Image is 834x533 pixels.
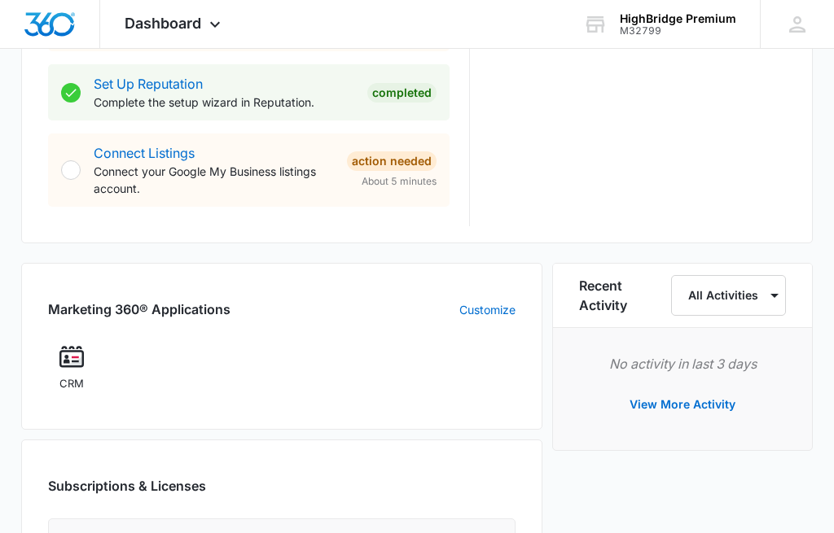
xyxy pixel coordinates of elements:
[94,164,335,198] p: Connect your Google My Business listings account.
[579,277,665,316] h6: Recent Activity
[579,355,786,374] p: No activity in last 3 days
[94,94,355,111] p: Complete the setup wizard in Reputation.
[459,302,516,319] a: Customize
[613,386,752,425] button: View More Activity
[94,146,195,162] a: Connect Listings
[94,76,203,93] a: Set Up Reputation
[367,84,437,103] div: Completed
[620,25,736,37] div: account id
[48,300,230,320] h2: Marketing 360® Applications
[59,377,84,393] span: CRM
[48,346,95,404] a: CRM
[48,477,206,496] h2: Subscriptions & Licenses
[125,15,201,32] span: Dashboard
[671,276,786,317] button: All Activities
[362,175,437,190] span: About 5 minutes
[620,12,736,25] div: account name
[347,152,437,172] div: Action Needed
